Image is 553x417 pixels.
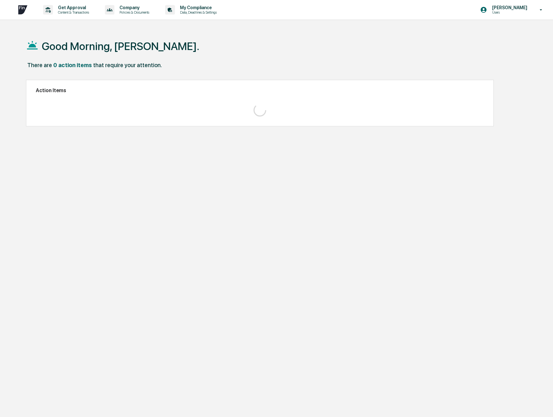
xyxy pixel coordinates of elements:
[53,5,92,10] p: Get Approval
[93,62,162,68] div: that require your attention.
[53,62,92,68] div: 0 action items
[36,87,484,93] h2: Action Items
[114,10,152,15] p: Policies & Documents
[53,10,92,15] p: Content & Transactions
[27,62,52,68] div: There are
[42,40,199,53] h1: Good Morning, [PERSON_NAME].
[15,2,30,17] img: logo
[114,5,152,10] p: Company
[487,5,530,10] p: [PERSON_NAME]
[175,5,220,10] p: My Compliance
[487,10,530,15] p: Users
[175,10,220,15] p: Data, Deadlines & Settings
